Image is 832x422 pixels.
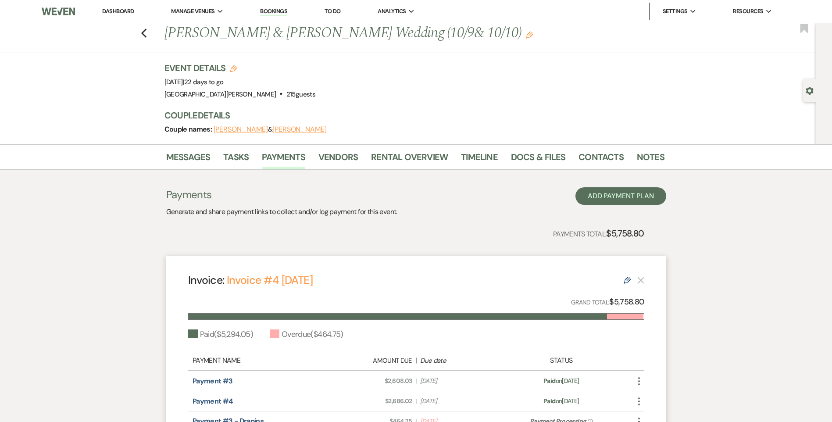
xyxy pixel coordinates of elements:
[378,7,406,16] span: Analytics
[327,355,506,366] div: |
[164,109,656,122] h3: Couple Details
[286,90,315,99] span: 215 guests
[164,90,276,99] span: [GEOGRAPHIC_DATA][PERSON_NAME]
[260,7,287,16] a: Bookings
[543,377,555,385] span: Paid
[325,7,341,15] a: To Do
[526,31,533,39] button: Edit
[553,226,644,240] p: Payments Total:
[164,125,214,134] span: Couple names:
[571,296,644,308] p: Grand Total:
[637,276,644,284] button: This payment plan cannot be deleted because it contains links that have been paid through Weven’s...
[164,23,557,44] h1: [PERSON_NAME] & [PERSON_NAME] Wedding (10/9& 10/10)
[193,355,327,366] div: Payment Name
[575,187,666,205] button: Add Payment Plan
[166,150,211,169] a: Messages
[609,297,644,307] strong: $5,758.80
[543,397,555,405] span: Paid
[461,150,498,169] a: Timeline
[420,376,501,386] span: [DATE]
[171,7,214,16] span: Manage Venues
[164,78,224,86] span: [DATE]
[193,376,233,386] a: Payment #3
[42,2,75,21] img: Weven Logo
[166,206,397,218] p: Generate and share payment links to collect and/or log payment for this event.
[331,356,412,366] div: Amount Due
[806,86,814,94] button: Open lead details
[420,356,501,366] div: Due date
[505,355,617,366] div: Status
[270,329,343,340] div: Overdue ( $464.75 )
[183,78,224,86] span: |
[164,62,315,74] h3: Event Details
[214,125,327,134] span: &
[223,150,249,169] a: Tasks
[318,150,358,169] a: Vendors
[193,397,233,406] a: Payment #4
[188,329,253,340] div: Paid ( $5,294.05 )
[371,150,448,169] a: Rental Overview
[505,376,617,386] div: on [DATE]
[637,150,664,169] a: Notes
[511,150,565,169] a: Docs & Files
[262,150,305,169] a: Payments
[188,272,313,288] h4: Invoice:
[214,126,268,133] button: [PERSON_NAME]
[184,78,224,86] span: 22 days to go
[166,187,397,202] h3: Payments
[102,7,134,15] a: Dashboard
[331,376,412,386] span: $2,608.03
[505,397,617,406] div: on [DATE]
[420,397,501,406] span: [DATE]
[606,228,644,239] strong: $5,758.80
[227,273,313,287] a: Invoice #4 [DATE]
[272,126,327,133] button: [PERSON_NAME]
[578,150,624,169] a: Contacts
[331,397,412,406] span: $2,686.02
[663,7,688,16] span: Settings
[733,7,763,16] span: Resources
